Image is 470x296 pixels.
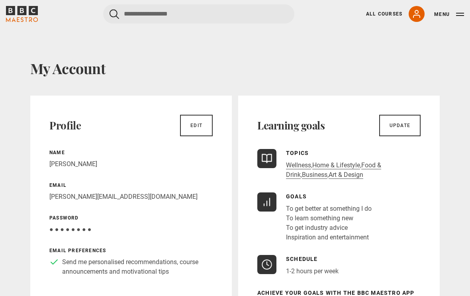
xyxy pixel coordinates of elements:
[49,159,213,169] p: [PERSON_NAME]
[286,161,421,180] p: , , , ,
[49,247,213,254] p: Email preferences
[302,171,327,179] a: Business
[49,119,81,132] h2: Profile
[366,10,402,18] a: All Courses
[286,149,421,157] p: Topics
[49,214,213,222] p: Password
[49,192,213,202] p: [PERSON_NAME][EMAIL_ADDRESS][DOMAIN_NAME]
[49,149,213,156] p: Name
[103,4,294,24] input: Search
[286,223,372,233] li: To get industry advice
[30,60,440,76] h1: My Account
[62,257,213,276] p: Send me personalised recommendations, course announcements and motivational tips
[286,233,372,242] li: Inspiration and entertainment
[180,115,213,136] a: Edit
[286,214,372,223] li: To learn something new
[286,192,372,201] p: Goals
[286,161,311,169] a: Wellness
[49,182,213,189] p: Email
[257,119,325,132] h2: Learning goals
[329,171,363,179] a: Art & Design
[110,9,119,19] button: Submit the search query
[434,10,464,18] button: Toggle navigation
[49,225,91,233] span: ● ● ● ● ● ● ● ●
[286,267,339,276] p: 1-2 hours per week
[286,255,339,263] p: Schedule
[6,6,38,22] svg: BBC Maestro
[379,115,421,136] a: Update
[312,161,360,169] a: Home & Lifestyle
[286,204,372,214] li: To get better at something I do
